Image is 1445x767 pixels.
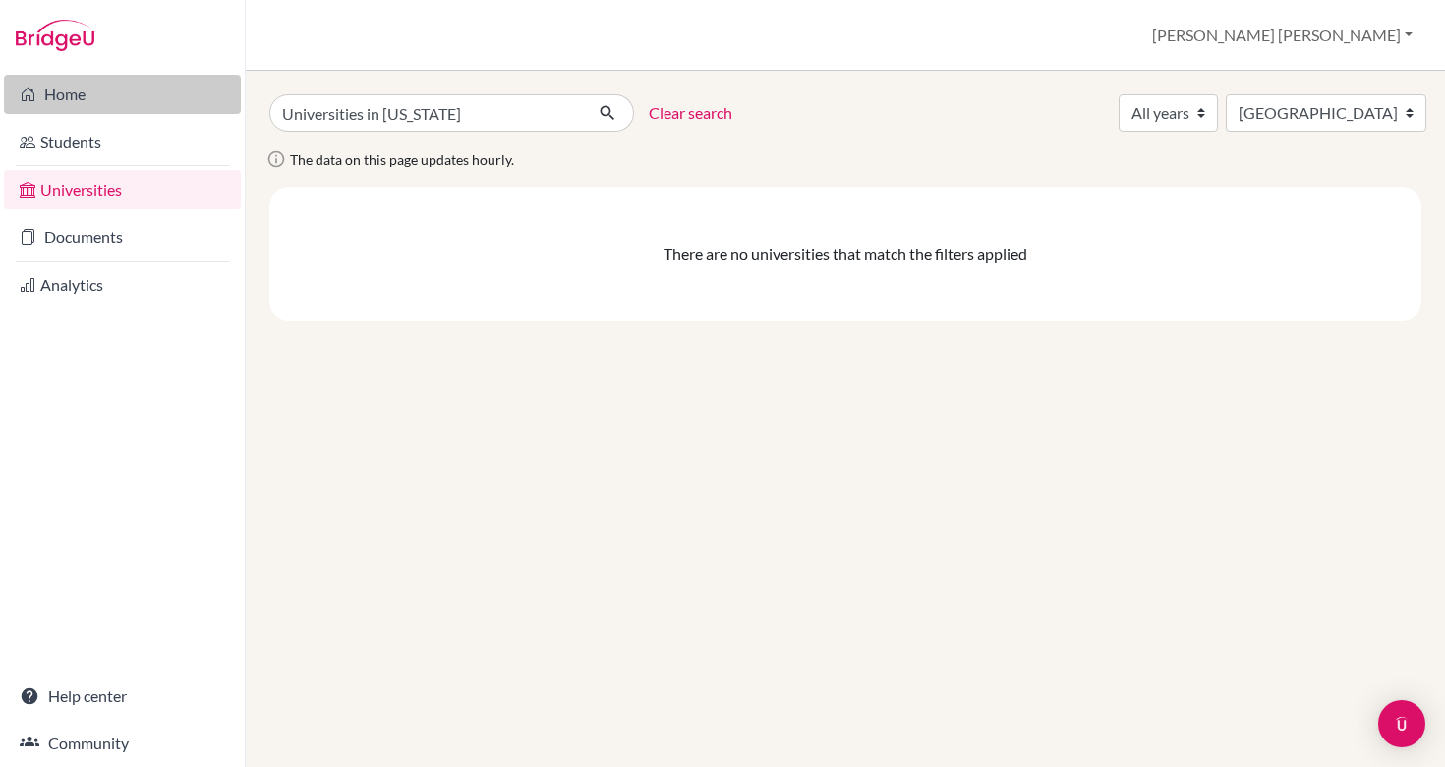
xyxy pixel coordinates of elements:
[16,20,94,51] img: Bridge-U
[4,724,241,763] a: Community
[4,75,241,114] a: Home
[4,170,241,209] a: Universities
[290,151,514,168] span: The data on this page updates hourly.
[1143,17,1421,54] button: [PERSON_NAME] [PERSON_NAME]
[4,677,241,716] a: Help center
[285,242,1406,265] div: There are no universities that match the filters applied
[4,265,241,305] a: Analytics
[649,101,732,125] a: Clear search
[4,122,241,161] a: Students
[269,94,583,132] input: Search all universities
[4,217,241,257] a: Documents
[1378,700,1425,747] div: Open Intercom Messenger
